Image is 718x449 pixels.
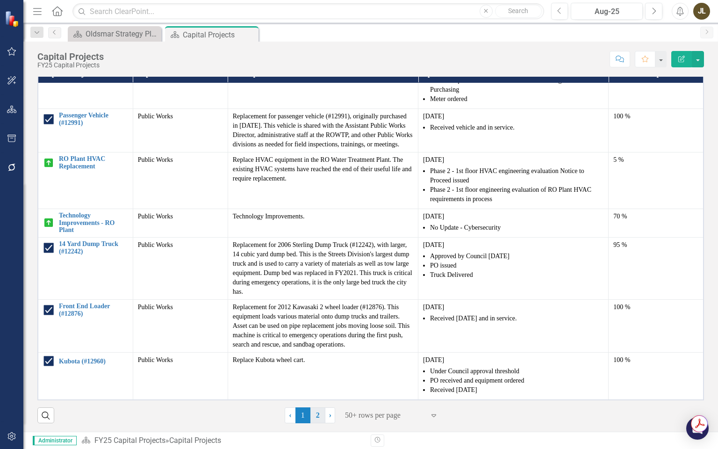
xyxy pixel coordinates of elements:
[59,358,128,365] a: Kubota (#12960)
[37,51,104,62] div: Capital Projects
[233,240,413,297] p: Replacement for 2006 Sterling Dump Truck (#12242), with larger, 14 cubic yard dump bed. This is t...
[70,28,159,40] a: Oldsmar Strategy Plan
[574,6,639,17] div: Aug-25
[38,209,133,238] td: Double-Click to Edit Right Click for Context Menu
[5,10,21,27] img: ClearPoint Strategy
[508,7,528,14] span: Search
[418,109,609,152] td: Double-Click to Edit
[571,3,643,20] button: Aug-25
[423,155,603,165] p: [DATE]
[418,209,609,238] td: Double-Click to Edit
[169,436,221,445] div: Capital Projects
[495,5,542,18] button: Search
[43,114,54,125] img: Completed
[228,238,418,300] td: Double-Click to Edit
[133,353,228,400] td: Double-Click to Edit
[59,112,128,126] a: Passenger Vehicle (#12991)
[43,304,54,316] img: Completed
[418,300,609,353] td: Double-Click to Edit
[59,240,128,255] a: 14 Yard Dump Truck (#12242)
[430,314,603,323] li: Received [DATE] and in service.
[38,353,133,400] td: Double-Click to Edit Right Click for Context Menu
[138,241,173,248] span: Public Works
[686,417,709,440] div: Open Intercom Messenger
[133,300,228,353] td: Double-Click to Edit
[233,212,413,221] p: Technology Improvements.
[613,303,698,312] div: 100 %
[418,152,609,209] td: Double-Click to Edit
[613,155,698,165] div: 5 %
[59,303,128,317] a: Front End Loader (#12876)
[418,353,609,400] td: Double-Click to Edit
[430,185,603,204] li: Phase 2 - 1st floor engineering evaluation of RO Plant HVAC requirements in process
[43,242,54,253] img: Completed
[133,152,228,209] td: Double-Click to Edit
[423,112,603,121] p: [DATE]
[423,212,603,221] p: [DATE]
[38,109,133,152] td: Double-Click to Edit Right Click for Context Menu
[138,156,173,163] span: Public Works
[430,167,603,185] li: Phase 2 - 1st floor HVAC engineering evaluation Notice to Proceed issued
[138,304,173,311] span: Public Works
[43,355,54,367] img: Completed
[418,238,609,300] td: Double-Click to Edit
[133,109,228,152] td: Double-Click to Edit
[183,29,256,41] div: Capital Projects
[609,152,704,209] td: Double-Click to Edit
[38,238,133,300] td: Double-Click to Edit Right Click for Context Menu
[609,209,704,238] td: Double-Click to Edit
[81,435,364,446] div: »
[310,407,325,423] a: 2
[295,407,310,423] span: 1
[430,123,603,132] li: Received vehicle and in service.
[43,217,54,228] img: On Target
[233,355,413,365] p: Replace Kubota wheel cart.
[430,223,603,232] li: No Update - Cybersecurity
[133,209,228,238] td: Double-Click to Edit
[289,411,291,419] span: ‹
[133,238,228,300] td: Double-Click to Edit
[430,385,603,395] li: Received [DATE]
[609,353,704,400] td: Double-Click to Edit
[430,76,603,94] li: Received quote from calibration vendor - working with Purchasing
[609,238,704,300] td: Double-Click to Edit
[33,436,77,445] span: Administrator
[430,261,603,270] li: PO issued
[59,155,128,170] a: RO Plant HVAC Replacement
[94,436,165,445] a: FY25 Capital Projects
[430,252,603,261] li: Approved by Council [DATE]
[613,355,698,365] div: 100 %
[430,376,603,385] li: PO received and equipment ordered
[609,300,704,353] td: Double-Click to Edit
[138,356,173,363] span: Public Works
[430,94,603,104] li: Meter ordered
[228,209,418,238] td: Double-Click to Edit
[233,303,413,349] p: Replacement for 2012 Kawasaki 2 wheel loader (#12876). This equipment loads various material onto...
[613,240,698,250] div: 95 %
[38,300,133,353] td: Double-Click to Edit Right Click for Context Menu
[228,152,418,209] td: Double-Click to Edit
[613,212,698,221] div: 70 %
[228,109,418,152] td: Double-Click to Edit
[72,3,544,20] input: Search ClearPoint...
[37,62,104,69] div: FY25 Capital Projects
[233,155,413,183] p: Replace HVAC equipment in the RO Water Treatment Plant. The existing HVAC systems have reached th...
[59,212,128,233] a: Technology Improvements - RO Plant
[430,367,603,376] li: Under Council approval threshold
[138,213,173,220] span: Public Works
[228,300,418,353] td: Double-Click to Edit
[613,112,698,121] div: 100 %
[233,112,413,149] p: Replacement for passenger vehicle (#12991), originally purchased in [DATE]. This vehicle is share...
[423,303,603,312] p: [DATE]
[693,3,710,20] button: JL
[423,355,603,365] p: [DATE]
[86,28,159,40] div: Oldsmar Strategy Plan
[609,109,704,152] td: Double-Click to Edit
[228,353,418,400] td: Double-Click to Edit
[38,152,133,209] td: Double-Click to Edit Right Click for Context Menu
[423,240,603,250] p: [DATE]
[430,270,603,280] li: Truck Delivered
[138,113,173,120] span: Public Works
[329,411,331,419] span: ›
